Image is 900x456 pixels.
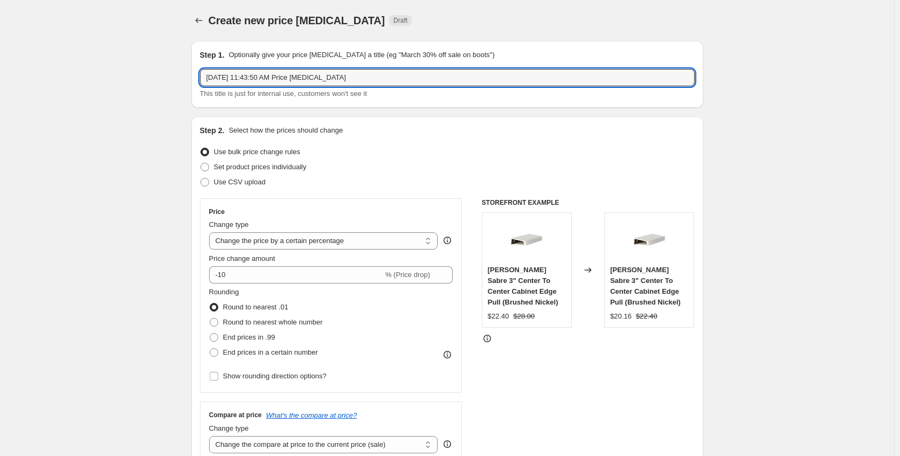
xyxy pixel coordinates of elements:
img: 10010-BN_80x.jpg [505,218,548,261]
span: Use bulk price change rules [214,148,300,156]
button: What's the compare at price? [266,411,357,419]
h3: Compare at price [209,411,262,419]
strike: $28.00 [514,311,535,322]
p: Select how the prices should change [229,125,343,136]
input: 30% off holiday sale [200,69,695,86]
span: Change type [209,220,249,229]
input: -15 [209,266,383,284]
span: [PERSON_NAME] Sabre 3" Center To Center Cabinet Edge Pull (Brushed Nickel) [610,266,681,306]
div: help [442,235,453,246]
button: Price change jobs [191,13,206,28]
span: End prices in .99 [223,333,275,341]
span: [PERSON_NAME] Sabre 3" Center To Center Cabinet Edge Pull (Brushed Nickel) [488,266,558,306]
span: This title is just for internal use, customers won't see it [200,89,367,98]
span: End prices in a certain number [223,348,318,356]
div: help [442,439,453,450]
span: Round to nearest whole number [223,318,323,326]
span: % (Price drop) [385,271,430,279]
span: Set product prices individually [214,163,307,171]
span: Rounding [209,288,239,296]
span: Create new price [MEDICAL_DATA] [209,15,385,26]
span: Use CSV upload [214,178,266,186]
h2: Step 1. [200,50,225,60]
span: Draft [393,16,407,25]
span: Show rounding direction options? [223,372,327,380]
span: Change type [209,424,249,432]
div: $22.40 [488,311,509,322]
h3: Price [209,208,225,216]
div: $20.16 [610,311,632,322]
h6: STOREFRONT EXAMPLE [482,198,695,207]
span: Round to nearest .01 [223,303,288,311]
span: Price change amount [209,254,275,262]
strike: $22.40 [636,311,657,322]
p: Optionally give your price [MEDICAL_DATA] a title (eg "March 30% off sale on boots") [229,50,494,60]
h2: Step 2. [200,125,225,136]
img: 10010-BN_80x.jpg [628,218,671,261]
